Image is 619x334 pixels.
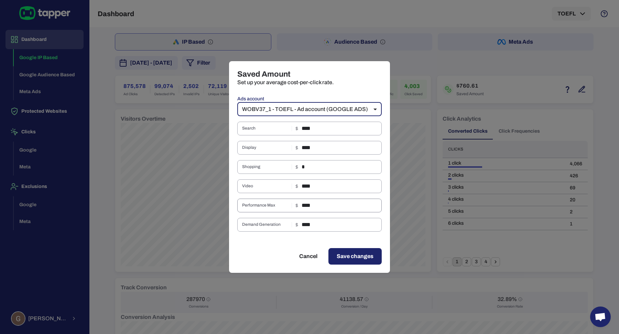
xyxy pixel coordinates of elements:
h4: Saved Amount [237,69,382,79]
button: Save changes [328,248,382,265]
div: WOBV37_1 - TOEFL - Ad account (GOOGLE ADS) [237,102,382,116]
span: Search [242,126,289,131]
span: Save changes [337,252,373,260]
p: Set up your average cost-per-click rate. [237,79,382,86]
span: Shopping [242,164,289,170]
span: Display [242,145,289,151]
span: Performance Max [242,203,289,208]
label: Ads account [237,96,382,102]
span: Video [242,183,289,189]
span: Demand Generation [242,222,289,227]
a: Open chat [590,307,611,327]
button: Cancel [291,248,326,265]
